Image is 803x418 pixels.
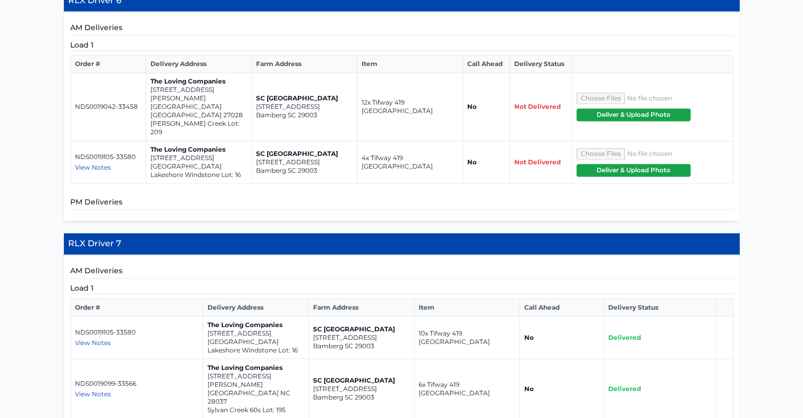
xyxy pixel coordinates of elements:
[207,388,304,405] p: [GEOGRAPHIC_DATA] NC 28037
[207,320,304,329] p: The Loving Companies
[604,299,716,316] th: Delivery Status
[150,162,247,171] p: [GEOGRAPHIC_DATA]
[313,333,410,341] p: [STREET_ADDRESS]
[70,197,733,210] h5: PM Deliveries
[75,153,141,161] p: NDS0019105-33580
[357,55,462,73] th: Item
[70,22,733,35] h5: AM Deliveries
[256,158,353,166] p: [STREET_ADDRESS]
[313,393,410,401] p: Bamberg SC 29003
[577,108,691,121] button: Deliver & Upload Photo
[75,389,111,397] span: View Notes
[256,111,353,119] p: Bamberg SC 29003
[203,299,309,316] th: Delivery Address
[313,376,410,384] p: SC [GEOGRAPHIC_DATA]
[524,384,534,392] strong: No
[256,166,353,175] p: Bamberg SC 29003
[207,363,304,371] p: The Loving Companies
[207,405,304,414] p: Sylvan Creek 60s Lot: 195
[207,329,304,337] p: [STREET_ADDRESS]
[150,171,247,179] p: Lakeshore Windstone Lot: 16
[256,150,353,158] p: SC [GEOGRAPHIC_DATA]
[467,158,477,166] strong: No
[150,154,247,162] p: [STREET_ADDRESS]
[70,55,146,73] th: Order #
[75,379,199,387] p: NDS0019099-33566
[313,324,410,333] p: SC [GEOGRAPHIC_DATA]
[75,103,141,111] p: NDS0019042-33458
[462,55,509,73] th: Call Ahead
[146,55,251,73] th: Delivery Address
[357,73,462,141] td: 12x Tifway 419 [GEOGRAPHIC_DATA]
[414,316,520,359] td: 10x Tifway 419 [GEOGRAPHIC_DATA]
[414,299,520,316] th: Item
[150,119,247,136] p: [PERSON_NAME] Creek Lot: 209
[207,337,304,346] p: [GEOGRAPHIC_DATA]
[207,371,304,388] p: [STREET_ADDRESS][PERSON_NAME]
[150,145,247,154] p: The Loving Companies
[256,94,353,103] p: SC [GEOGRAPHIC_DATA]
[70,283,733,294] h5: Load 1
[577,164,691,177] button: Deliver & Upload Photo
[70,299,203,316] th: Order #
[207,346,304,354] p: Lakeshore Windstone Lot: 16
[524,333,534,341] strong: No
[514,158,561,166] span: Not Delivered
[514,103,561,110] span: Not Delivered
[70,265,733,278] h5: AM Deliveries
[70,40,733,51] h5: Load 1
[150,103,247,119] p: [GEOGRAPHIC_DATA] [GEOGRAPHIC_DATA] 27028
[75,328,199,336] p: NDS0019105-33580
[75,163,111,171] span: View Notes
[256,103,353,111] p: [STREET_ADDRESS]
[608,333,641,341] span: Delivered
[150,77,247,86] p: The Loving Companies
[64,233,740,255] h4: RLX Driver 7
[520,299,604,316] th: Call Ahead
[309,299,414,316] th: Farm Address
[357,141,462,184] td: 4x Tifway 419 [GEOGRAPHIC_DATA]
[251,55,357,73] th: Farm Address
[467,103,477,110] strong: No
[509,55,572,73] th: Delivery Status
[150,86,247,103] p: [STREET_ADDRESS][PERSON_NAME]
[313,384,410,393] p: [STREET_ADDRESS]
[75,338,111,346] span: View Notes
[313,341,410,350] p: Bamberg SC 29003
[608,384,641,392] span: Delivered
